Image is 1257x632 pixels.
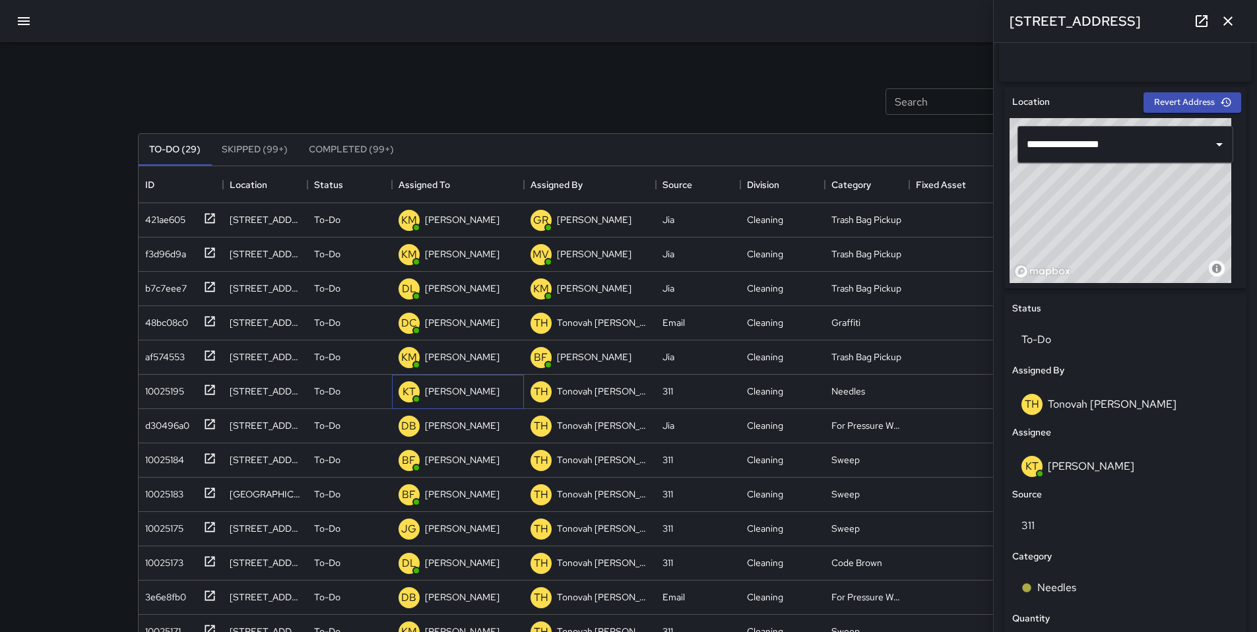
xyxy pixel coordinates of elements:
[425,247,500,261] p: [PERSON_NAME]
[314,385,340,398] p: To-Do
[402,555,416,571] p: DL
[557,453,649,466] p: Tonovah [PERSON_NAME]
[740,166,825,203] div: Division
[401,212,417,228] p: KM
[314,316,340,329] p: To-Do
[314,453,340,466] p: To-Do
[557,488,649,501] p: Tonovah [PERSON_NAME]
[831,316,860,329] div: Graffiti
[534,487,548,503] p: TH
[140,208,185,226] div: 421ae605
[662,385,673,398] div: 311
[557,419,649,432] p: Tonovah [PERSON_NAME]
[402,281,416,297] p: DL
[425,350,500,363] p: [PERSON_NAME]
[831,488,860,501] div: Sweep
[747,590,783,604] div: Cleaning
[831,453,860,466] div: Sweep
[401,350,417,365] p: KM
[140,345,185,363] div: af574553
[557,213,631,226] p: [PERSON_NAME]
[140,448,184,466] div: 10025184
[533,281,549,297] p: KM
[557,385,649,398] p: Tonovah [PERSON_NAME]
[230,522,301,535] div: 230 8th Street
[230,282,301,295] div: 1550 Howard Street
[230,556,301,569] div: 788 Minna Street
[534,384,548,400] p: TH
[145,166,154,203] div: ID
[557,522,649,535] p: Tonovah [PERSON_NAME]
[425,419,500,432] p: [PERSON_NAME]
[534,590,548,606] p: TH
[230,590,301,604] div: 743 Minna Street
[557,590,649,604] p: Tonovah [PERSON_NAME]
[747,350,783,363] div: Cleaning
[662,522,673,535] div: 311
[747,282,783,295] div: Cleaning
[662,316,685,329] div: Email
[747,316,783,329] div: Cleaning
[532,247,549,263] p: MV
[314,350,340,363] p: To-Do
[533,212,548,228] p: GR
[140,585,186,604] div: 3e6e8fb0
[401,590,416,606] p: DB
[747,522,783,535] div: Cleaning
[425,453,500,466] p: [PERSON_NAME]
[314,419,340,432] p: To-Do
[662,247,674,261] div: Jia
[425,488,500,501] p: [PERSON_NAME]
[662,556,673,569] div: 311
[831,213,901,226] div: Trash Bag Pickup
[534,555,548,571] p: TH
[314,590,340,604] p: To-Do
[747,419,783,432] div: Cleaning
[662,350,674,363] div: Jia
[425,590,500,604] p: [PERSON_NAME]
[831,556,882,569] div: Code Brown
[140,414,189,432] div: d30496a0
[425,556,500,569] p: [PERSON_NAME]
[831,419,903,432] div: For Pressure Washer
[230,247,301,261] div: 1498 Harrison Street
[831,247,901,261] div: Trash Bag Pickup
[139,166,223,203] div: ID
[656,166,740,203] div: Source
[401,521,416,537] p: JG
[425,316,500,329] p: [PERSON_NAME]
[314,247,340,261] p: To-Do
[314,213,340,226] p: To-Do
[557,350,631,363] p: [PERSON_NAME]
[662,282,674,295] div: Jia
[557,247,631,261] p: [PERSON_NAME]
[140,242,186,261] div: f3d96d9a
[230,213,301,226] div: 214 Dore Street
[557,316,649,329] p: Tonovah [PERSON_NAME]
[425,213,500,226] p: [PERSON_NAME]
[314,522,340,535] p: To-Do
[662,488,673,501] div: 311
[747,488,783,501] div: Cleaning
[747,247,783,261] div: Cleaning
[831,166,871,203] div: Category
[831,590,903,604] div: For Pressure Washer
[230,316,301,329] div: 155 Harriet Street
[314,166,343,203] div: Status
[314,488,340,501] p: To-Do
[230,166,267,203] div: Location
[534,521,548,537] p: TH
[747,213,783,226] div: Cleaning
[140,311,188,329] div: 48bc08c0
[211,134,298,166] button: Skipped (99+)
[230,453,301,466] div: 22 Russ Street
[399,166,450,203] div: Assigned To
[531,166,583,203] div: Assigned By
[140,551,183,569] div: 10025173
[524,166,656,203] div: Assigned By
[534,453,548,468] p: TH
[831,522,860,535] div: Sweep
[662,166,692,203] div: Source
[139,134,211,166] button: To-Do (29)
[402,453,416,468] p: BF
